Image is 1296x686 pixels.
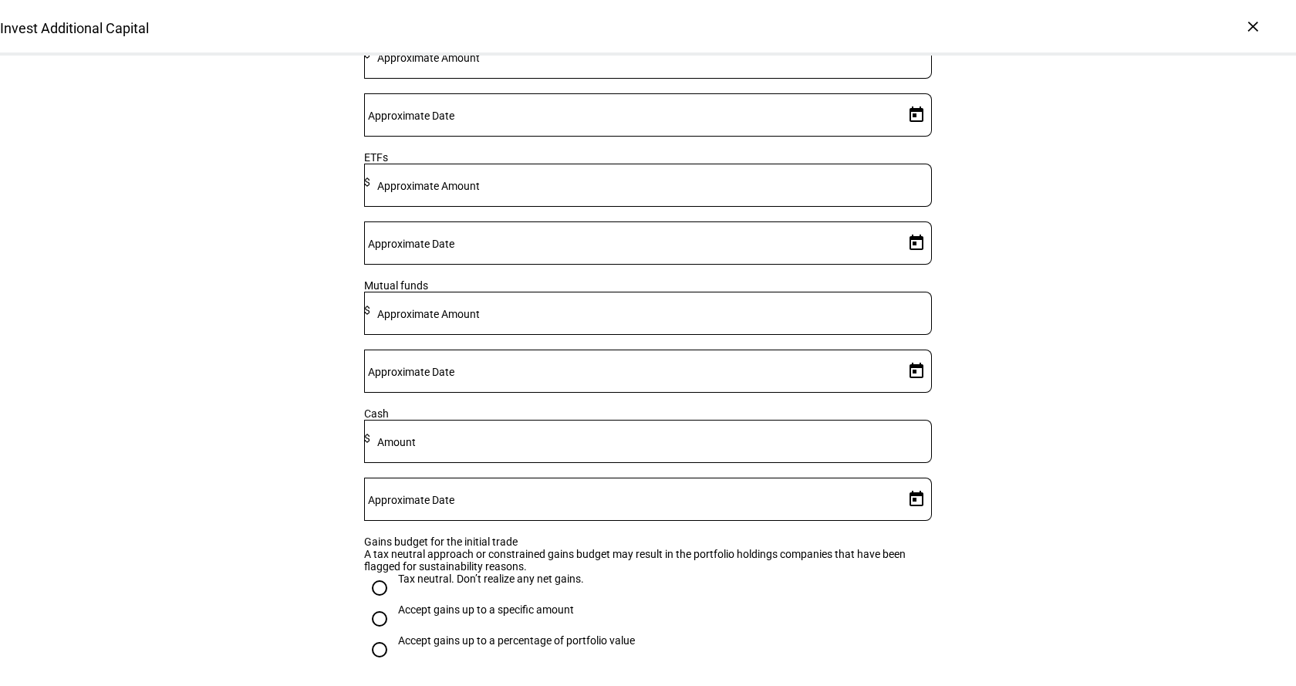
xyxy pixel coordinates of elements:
mat-label: Approximate Date [368,238,454,250]
div: Gains budget for the initial trade [364,536,932,548]
div: Tax neutral. Don’t realize any net gains. [398,573,584,585]
mat-label: Approximate Amount [377,52,480,64]
div: Accept gains up to a specific amount [398,603,574,616]
div: A tax neutral approach or constrained gains budget may result in the portfolio holdings companies... [364,548,932,573]
div: ETFs [364,151,932,164]
mat-label: Approximate Amount [377,308,480,320]
button: Open calendar [901,484,932,515]
button: Open calendar [901,228,932,259]
button: Open calendar [901,356,932,387]
span: $ [364,432,370,444]
mat-label: Amount [377,436,416,448]
mat-label: Approximate Amount [377,180,480,192]
button: Open calendar [901,100,932,130]
div: Accept gains up to a percentage of portfolio value [398,634,635,647]
mat-label: Approximate Date [368,110,454,122]
div: Mutual funds [364,279,932,292]
span: $ [364,304,370,316]
mat-label: Approximate Date [368,366,454,378]
mat-label: Approximate Date [368,494,454,506]
span: $ [364,176,370,188]
div: × [1240,14,1265,39]
div: Cash [364,407,932,420]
